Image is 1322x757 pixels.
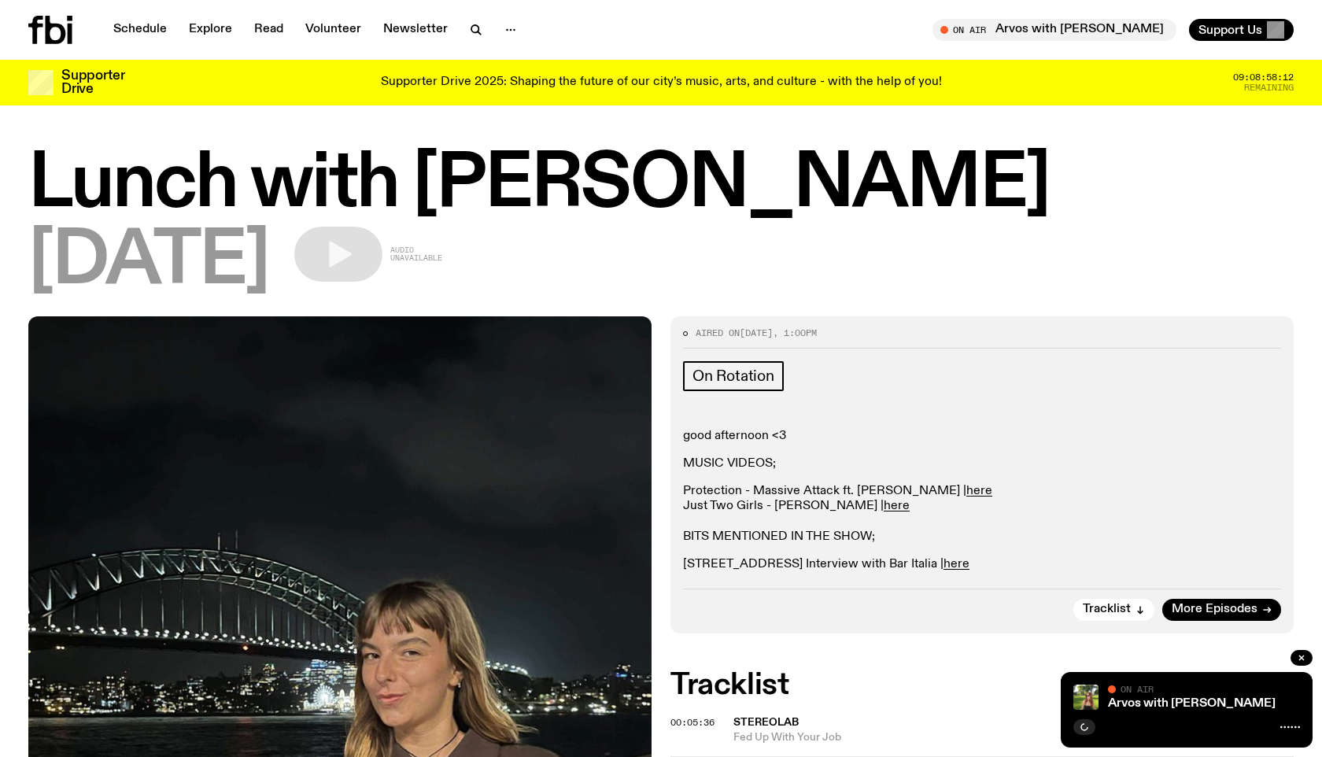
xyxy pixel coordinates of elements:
span: Remaining [1244,83,1294,92]
p: good afternoon <3 [683,429,1281,444]
span: Audio unavailable [390,246,442,262]
a: here [884,500,910,512]
span: Tracklist [1083,604,1131,615]
span: Support Us [1198,23,1262,37]
span: More Episodes [1172,604,1257,615]
span: Stereolab [733,717,799,728]
img: Lizzie Bowles is sitting in a bright green field of grass, with dark sunglasses and a black top. ... [1073,685,1099,710]
p: [STREET_ADDRESS] Interview with Bar Italia | [683,557,1281,572]
span: On Rotation [692,367,774,385]
span: [DATE] [740,327,773,339]
p: MUSIC VIDEOS; [683,456,1281,471]
a: here [966,485,992,497]
a: Volunteer [296,19,371,41]
h1: Lunch with [PERSON_NAME] [28,150,1294,220]
a: Read [245,19,293,41]
button: Tracklist [1073,599,1154,621]
a: here [943,558,969,571]
button: Support Us [1189,19,1294,41]
span: 00:05:36 [670,716,715,729]
h3: Supporter Drive [61,69,124,96]
span: 09:08:58:12 [1233,73,1294,82]
button: On AirArvos with [PERSON_NAME] [932,19,1176,41]
span: Aired on [696,327,740,339]
span: Fed Up With Your Job [733,730,1294,745]
a: Schedule [104,19,176,41]
p: Protection - Massive Attack ft. [PERSON_NAME] | Just Two Girls - [PERSON_NAME] | BITS MENTIONED I... [683,484,1281,545]
h2: Tracklist [670,671,1294,700]
span: , 1:00pm [773,327,817,339]
button: 00:05:36 [670,718,715,727]
span: [DATE] [28,227,269,297]
a: More Episodes [1162,599,1281,621]
span: On Air [1121,684,1154,694]
a: Newsletter [374,19,457,41]
a: On Rotation [683,361,784,391]
a: Explore [179,19,242,41]
p: Supporter Drive 2025: Shaping the future of our city’s music, arts, and culture - with the help o... [381,76,942,90]
a: Arvos with [PERSON_NAME] [1108,697,1276,710]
